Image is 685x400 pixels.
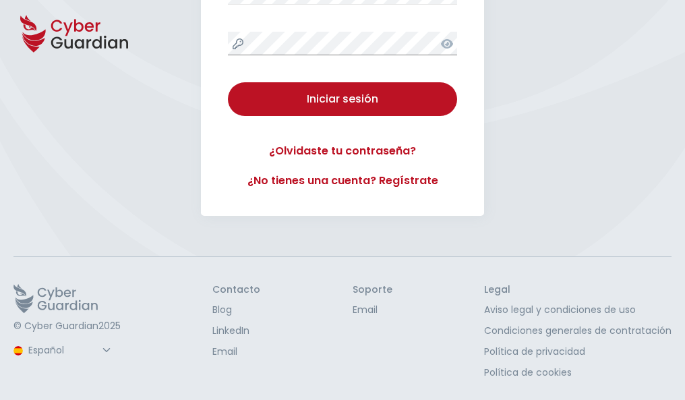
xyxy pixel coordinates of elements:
[484,303,672,317] a: Aviso legal y condiciones de uso
[228,143,457,159] a: ¿Olvidaste tu contraseña?
[484,366,672,380] a: Política de cookies
[228,82,457,116] button: Iniciar sesión
[353,303,392,317] a: Email
[212,345,260,359] a: Email
[212,324,260,338] a: LinkedIn
[484,284,672,296] h3: Legal
[484,324,672,338] a: Condiciones generales de contratación
[13,320,121,333] p: © Cyber Guardian 2025
[228,173,457,189] a: ¿No tienes una cuenta? Regístrate
[484,345,672,359] a: Política de privacidad
[212,284,260,296] h3: Contacto
[238,91,447,107] div: Iniciar sesión
[353,284,392,296] h3: Soporte
[212,303,260,317] a: Blog
[13,346,23,355] img: region-logo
